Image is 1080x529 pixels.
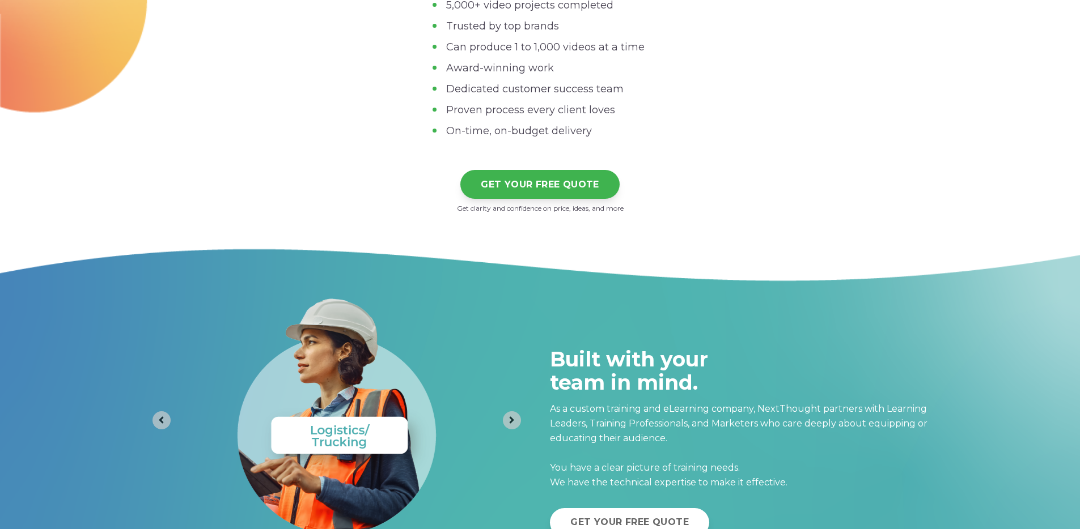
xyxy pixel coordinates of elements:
[446,83,624,95] span: Dedicated customer success team
[446,62,554,74] span: Award-winning work
[550,403,927,488] span: As a custom training and eLearning company, NextThought partners with Learning Leaders, Training ...
[550,347,708,395] span: Built with your team in mind.
[503,411,521,429] button: Next slide
[153,411,171,429] button: Previous slide
[457,204,624,212] span: Get clarity and confidence on price, ideas, and more
[446,104,615,116] span: Proven process every client loves
[460,170,620,199] a: GET YOUR FREE QUOTE
[446,20,559,32] span: Trusted by top brands
[446,125,592,137] span: On-time, on-budget delivery
[446,41,645,53] span: Can produce 1 to 1,000 videos at a time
